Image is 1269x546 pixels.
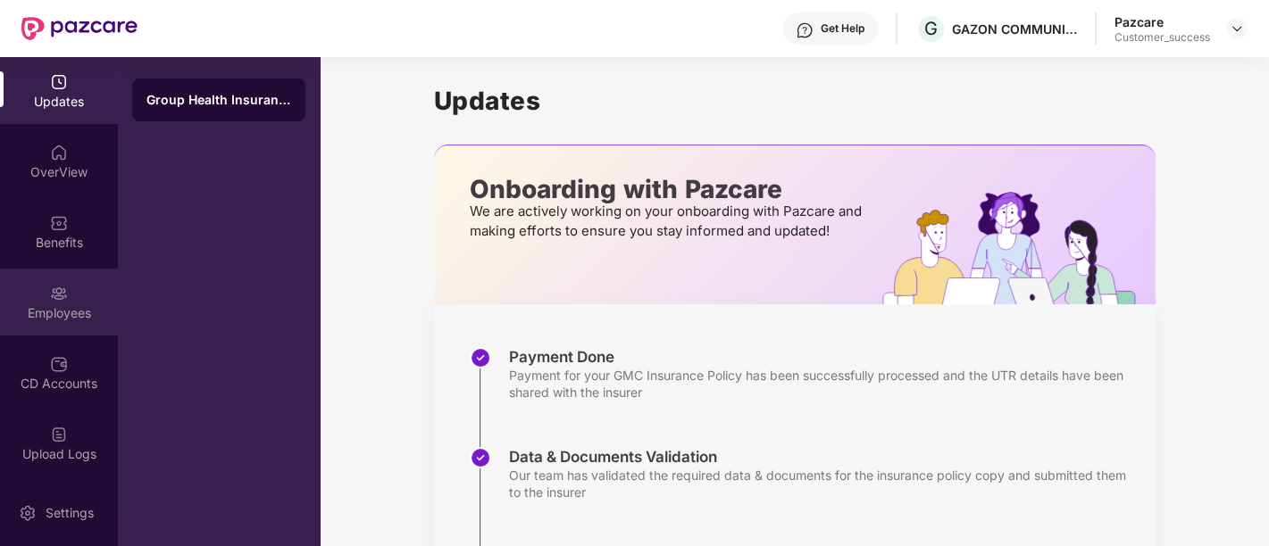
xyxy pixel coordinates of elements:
[821,21,864,36] div: Get Help
[470,347,491,368] img: svg+xml;base64,PHN2ZyBpZD0iU3RlcC1Eb25lLTMyeDMyIiB4bWxucz0iaHR0cDovL3d3dy53My5vcmcvMjAwMC9zdmciIH...
[509,367,1138,401] div: Payment for your GMC Insurance Policy has been successfully processed and the UTR details have be...
[509,467,1138,500] div: Our team has validated the required data & documents for the insurance policy copy and submitted ...
[19,504,37,522] img: svg+xml;base64,PHN2ZyBpZD0iU2V0dGluZy0yMHgyMCIgeG1sbnM9Imh0dHA6Ly93d3cudzMub3JnLzIwMDAvc3ZnIiB3aW...
[50,144,68,161] img: svg+xml;base64,PHN2ZyBpZD0iSG9tZSIgeG1sbnM9Imh0dHA6Ly93d3cudzMub3JnLzIwMDAvc3ZnIiB3aWR0aD0iMjAiIG...
[50,73,68,91] img: svg+xml;base64,PHN2ZyBpZD0iVXBkYXRlZCIgeG1sbnM9Imh0dHA6Ly93d3cudzMub3JnLzIwMDAvc3ZnIiB3aWR0aD0iMj...
[50,355,68,373] img: svg+xml;base64,PHN2ZyBpZD0iQ0RfQWNjb3VudHMiIGRhdGEtbmFtZT0iQ0QgQWNjb3VudHMiIHhtbG5zPSJodHRwOi8vd3...
[509,447,1138,467] div: Data & Documents Validation
[40,504,99,522] div: Settings
[924,18,938,39] span: G
[434,86,1156,116] h1: Updates
[1115,30,1210,45] div: Customer_success
[50,285,68,302] img: svg+xml;base64,PHN2ZyBpZD0iRW1wbG95ZWVzIiB4bWxucz0iaHR0cDovL3d3dy53My5vcmcvMjAwMC9zdmciIHdpZHRoPS...
[470,181,867,197] p: Onboarding with Pazcare
[1115,13,1210,30] div: Pazcare
[146,91,291,109] div: Group Health Insurance
[882,192,1155,304] img: hrOnboarding
[470,202,867,241] p: We are actively working on your onboarding with Pazcare and making efforts to ensure you stay inf...
[470,447,491,468] img: svg+xml;base64,PHN2ZyBpZD0iU3RlcC1Eb25lLTMyeDMyIiB4bWxucz0iaHR0cDovL3d3dy53My5vcmcvMjAwMC9zdmciIH...
[796,21,814,39] img: svg+xml;base64,PHN2ZyBpZD0iSGVscC0zMngzMiIgeG1sbnM9Imh0dHA6Ly93d3cudzMub3JnLzIwMDAvc3ZnIiB3aWR0aD...
[50,426,68,443] img: svg+xml;base64,PHN2ZyBpZD0iVXBsb2FkX0xvZ3MiIGRhdGEtbmFtZT0iVXBsb2FkIExvZ3MiIHhtbG5zPSJodHRwOi8vd3...
[1230,21,1244,36] img: svg+xml;base64,PHN2ZyBpZD0iRHJvcGRvd24tMzJ4MzIiIHhtbG5zPSJodHRwOi8vd3d3LnczLm9yZy8yMDAwL3N2ZyIgd2...
[952,21,1077,37] div: GAZON COMMUNICATIONS INDIA LIMITED
[509,347,1138,367] div: Payment Done
[50,214,68,232] img: svg+xml;base64,PHN2ZyBpZD0iQmVuZWZpdHMiIHhtbG5zPSJodHRwOi8vd3d3LnczLm9yZy8yMDAwL3N2ZyIgd2lkdGg9Ij...
[21,17,138,40] img: New Pazcare Logo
